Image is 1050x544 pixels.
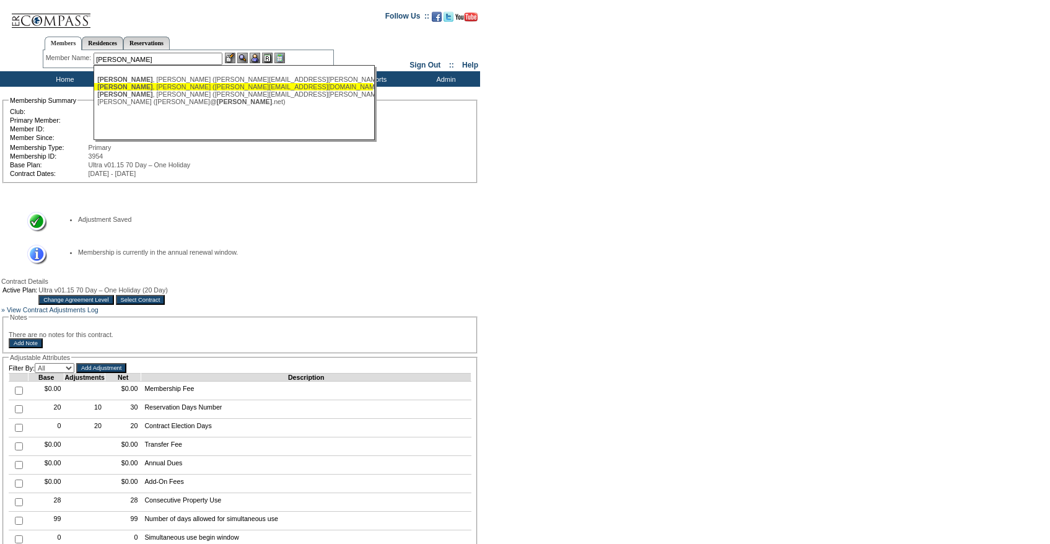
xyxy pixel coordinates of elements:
[250,53,260,63] img: Impersonate
[141,437,471,456] td: Transfer Fee
[141,475,471,493] td: Add-On Fees
[97,83,370,90] div: , [PERSON_NAME] ([PERSON_NAME][EMAIL_ADDRESS][DOMAIN_NAME])
[64,419,105,437] td: 20
[444,15,453,23] a: Follow us on Twitter
[10,108,117,115] td: Club:
[82,37,123,50] a: Residences
[38,286,168,294] span: Ultra v01.15 70 Day – One Holiday (20 Day)
[10,125,117,133] td: Member ID:
[432,15,442,23] a: Become our fan on Facebook
[432,12,442,22] img: Become our fan on Facebook
[28,475,64,493] td: $0.00
[64,374,105,382] td: Adjustments
[462,61,478,69] a: Help
[11,3,91,29] img: Compass Home
[97,90,370,98] div: , [PERSON_NAME] ([PERSON_NAME][EMAIL_ADDRESS][PERSON_NAME][DOMAIN_NAME])
[28,512,64,530] td: 99
[1,278,479,285] div: Contract Details
[105,456,141,475] td: $0.00
[78,248,459,256] li: Membership is currently in the annual renewal window.
[105,493,141,512] td: 28
[10,116,117,124] td: Primary Member:
[105,437,141,456] td: $0.00
[1,306,98,314] a: » View Contract Adjustments Log
[89,144,112,151] span: Primary
[9,363,74,373] td: Filter By:
[28,419,64,437] td: 0
[105,400,141,419] td: 30
[274,53,285,63] img: b_calculator.gif
[9,354,71,361] legend: Adjustable Attributes
[385,11,429,25] td: Follow Us ::
[116,295,165,305] input: Select Contract
[455,15,478,23] a: Subscribe to our YouTube Channel
[28,400,64,419] td: 20
[9,331,113,338] span: There are no notes for this contract.
[141,382,471,400] td: Membership Fee
[89,152,103,160] span: 3954
[28,493,64,512] td: 28
[141,493,471,512] td: Consecutive Property Use
[28,374,64,382] td: Base
[105,512,141,530] td: 99
[262,53,273,63] img: Reservations
[28,437,64,456] td: $0.00
[46,53,94,63] div: Member Name:
[123,37,170,50] a: Reservations
[89,170,136,177] span: [DATE] - [DATE]
[455,12,478,22] img: Subscribe to our YouTube Channel
[105,374,141,382] td: Net
[19,245,47,265] img: Information Message
[105,382,141,400] td: $0.00
[38,295,113,305] input: Change Agreement Level
[225,53,235,63] img: b_edit.gif
[10,134,117,141] td: Member Since:
[141,374,471,382] td: Description
[217,98,272,105] span: [PERSON_NAME]
[9,97,77,104] legend: Membership Summary
[97,83,152,90] span: [PERSON_NAME]
[28,456,64,475] td: $0.00
[78,216,459,223] li: Adjustment Saved
[409,71,480,87] td: Admin
[97,76,370,83] div: , [PERSON_NAME] ([PERSON_NAME][EMAIL_ADDRESS][PERSON_NAME][DOMAIN_NAME])
[97,76,152,83] span: [PERSON_NAME]
[97,90,152,98] span: [PERSON_NAME]
[28,71,99,87] td: Home
[10,161,87,169] td: Base Plan:
[141,419,471,437] td: Contract Election Days
[9,314,28,321] legend: Notes
[45,37,82,50] a: Members
[89,161,191,169] span: Ultra v01.15 70 Day – One Holiday
[449,61,454,69] span: ::
[409,61,440,69] a: Sign Out
[19,212,47,232] img: Success Message
[10,170,87,177] td: Contract Dates:
[9,338,43,348] input: Add Note
[105,419,141,437] td: 20
[10,144,87,151] td: Membership Type:
[105,475,141,493] td: $0.00
[2,286,37,294] td: Active Plan:
[141,512,471,530] td: Number of days allowed for simultaneous use
[141,456,471,475] td: Annual Dues
[28,382,64,400] td: $0.00
[141,400,471,419] td: Reservation Days Number
[64,400,105,419] td: 10
[237,53,248,63] img: View
[10,152,87,160] td: Membership ID:
[76,363,126,373] input: Add Adjustment
[444,12,453,22] img: Follow us on Twitter
[97,98,370,105] div: [PERSON_NAME] ([PERSON_NAME]@ .net)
